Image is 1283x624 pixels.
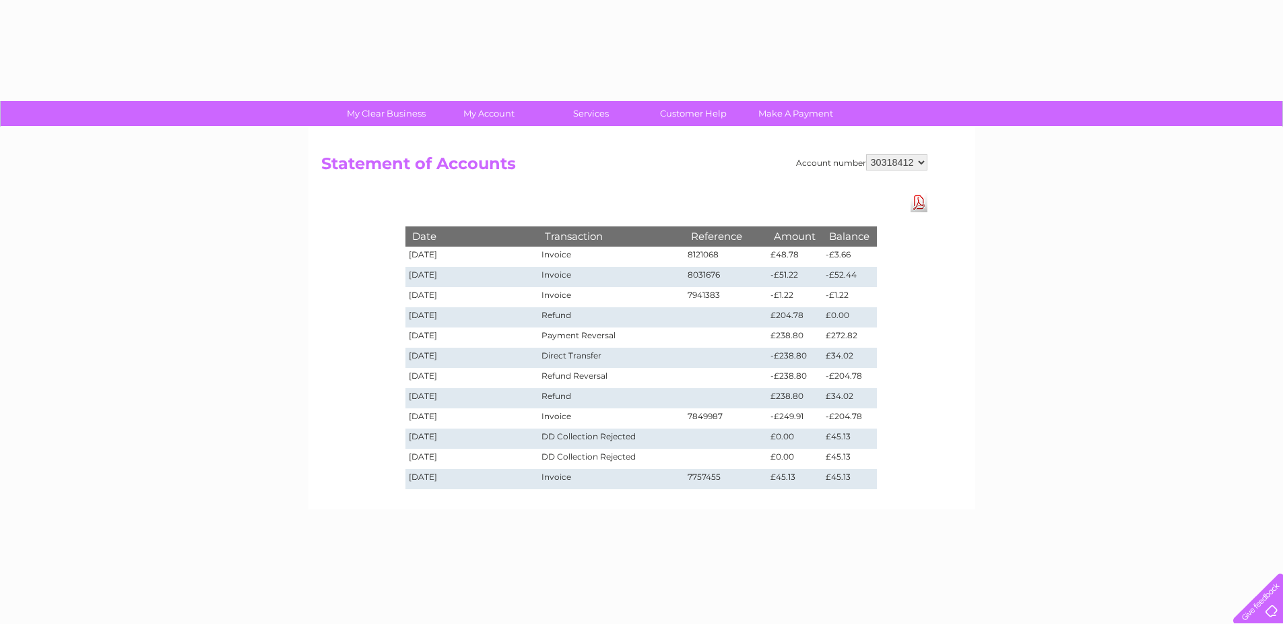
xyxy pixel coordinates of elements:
td: -£238.80 [767,368,822,388]
a: My Account [433,101,544,126]
td: Invoice [538,267,684,287]
td: -£204.78 [822,408,876,429]
a: Download Pdf [911,193,927,212]
td: -£204.78 [822,368,876,388]
td: Invoice [538,408,684,429]
td: -£1.22 [822,287,876,307]
td: 8121068 [684,247,768,267]
td: 8031676 [684,267,768,287]
th: Reference [684,226,768,246]
td: £0.00 [822,307,876,327]
td: -£51.22 [767,267,822,287]
td: [DATE] [405,348,539,368]
td: £272.82 [822,327,876,348]
td: £48.78 [767,247,822,267]
td: [DATE] [405,388,539,408]
td: -£238.80 [767,348,822,368]
a: Customer Help [638,101,749,126]
td: [DATE] [405,247,539,267]
th: Transaction [538,226,684,246]
td: £45.13 [767,469,822,489]
td: -£3.66 [822,247,876,267]
td: £0.00 [767,429,822,449]
td: Invoice [538,469,684,489]
td: [DATE] [405,429,539,449]
a: My Clear Business [331,101,442,126]
h2: Statement of Accounts [321,154,927,180]
td: £238.80 [767,388,822,408]
td: £238.80 [767,327,822,348]
td: £45.13 [822,469,876,489]
td: -£52.44 [822,267,876,287]
td: [DATE] [405,307,539,327]
td: [DATE] [405,469,539,489]
td: £34.02 [822,348,876,368]
td: [DATE] [405,408,539,429]
td: Payment Reversal [538,327,684,348]
td: Direct Transfer [538,348,684,368]
td: [DATE] [405,267,539,287]
td: £34.02 [822,388,876,408]
td: £204.78 [767,307,822,327]
td: 7849987 [684,408,768,429]
td: DD Collection Rejected [538,429,684,449]
td: Invoice [538,247,684,267]
td: [DATE] [405,368,539,388]
td: £45.13 [822,429,876,449]
td: 7941383 [684,287,768,307]
td: Refund Reversal [538,368,684,388]
td: [DATE] [405,327,539,348]
td: DD Collection Rejected [538,449,684,469]
td: Refund [538,388,684,408]
th: Amount [767,226,822,246]
div: Account number [796,154,927,170]
th: Date [405,226,539,246]
td: [DATE] [405,449,539,469]
td: Invoice [538,287,684,307]
th: Balance [822,226,876,246]
td: 7757455 [684,469,768,489]
td: -£249.91 [767,408,822,429]
td: -£1.22 [767,287,822,307]
td: [DATE] [405,287,539,307]
td: £45.13 [822,449,876,469]
td: Refund [538,307,684,327]
td: £0.00 [767,449,822,469]
a: Services [535,101,647,126]
a: Make A Payment [740,101,851,126]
